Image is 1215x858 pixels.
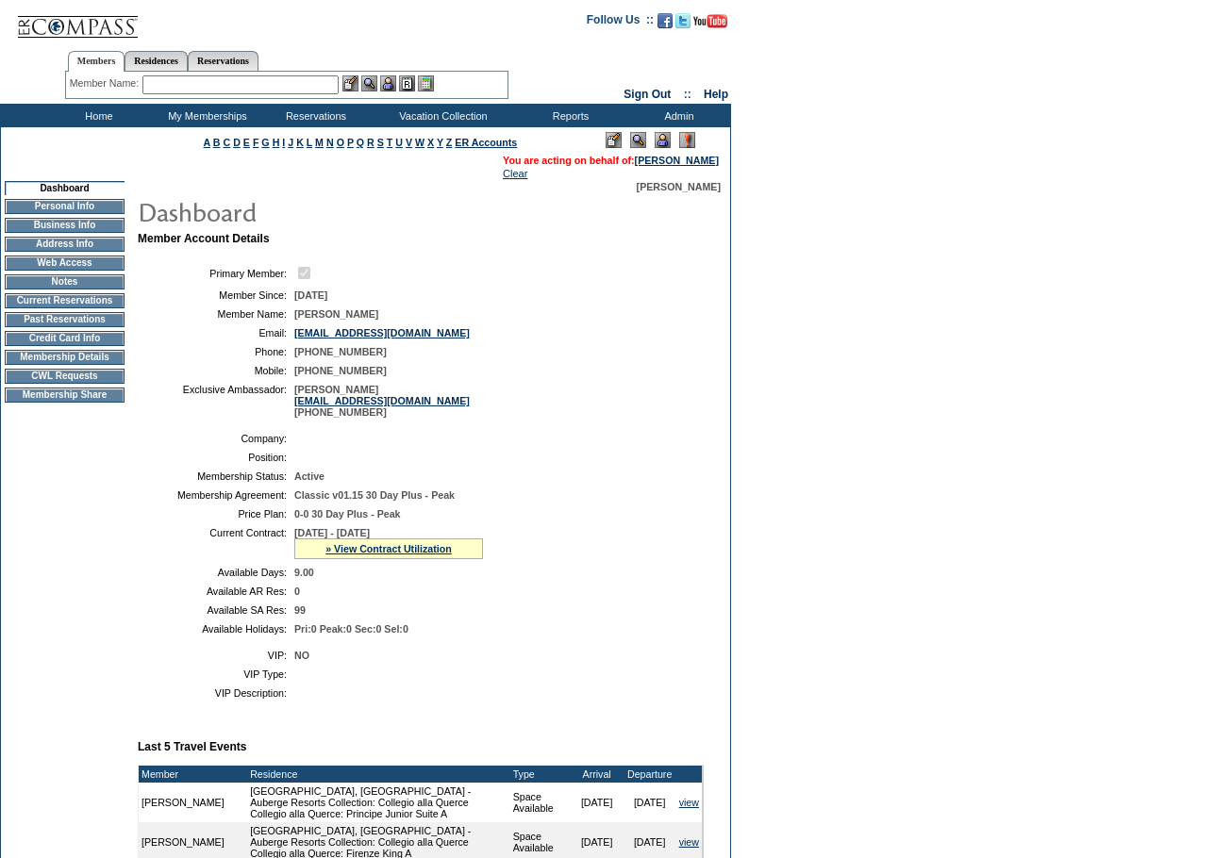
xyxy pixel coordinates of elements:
a: S [377,137,384,148]
td: VIP: [145,650,287,661]
a: Z [446,137,453,148]
a: H [273,137,280,148]
span: :: [684,88,691,101]
a: view [679,836,699,848]
td: Position: [145,452,287,463]
td: Company: [145,433,287,444]
a: F [253,137,259,148]
a: [EMAIL_ADDRESS][DOMAIN_NAME] [294,395,470,406]
b: Last 5 Travel Events [138,740,246,753]
td: Current Reservations [5,293,125,308]
td: Price Plan: [145,508,287,520]
a: view [679,797,699,808]
a: [EMAIL_ADDRESS][DOMAIN_NAME] [294,327,470,338]
img: Impersonate [380,75,396,91]
span: 0-0 30 Day Plus - Peak [294,508,401,520]
td: Credit Card Info [5,331,125,346]
a: [PERSON_NAME] [635,155,719,166]
a: K [296,137,304,148]
td: My Memberships [151,104,259,127]
td: Membership Status: [145,470,287,482]
td: Web Access [5,256,125,271]
img: Subscribe to our YouTube Channel [693,14,727,28]
td: [DATE] [571,783,624,822]
td: Address Info [5,237,125,252]
td: CWL Requests [5,369,125,384]
td: Mobile: [145,365,287,376]
td: Available SA Res: [145,604,287,616]
a: U [395,137,403,148]
span: 0 [294,586,300,597]
img: pgTtlDashboard.gif [137,192,514,230]
a: N [326,137,334,148]
td: Member Since: [145,289,287,301]
td: Membership Share [5,388,125,403]
span: You are acting on behalf of: [503,155,719,166]
td: Personal Info [5,199,125,214]
img: Follow us on Twitter [675,13,691,28]
span: [DATE] - [DATE] [294,527,370,538]
td: Member [139,766,247,783]
span: [PERSON_NAME] [PHONE_NUMBER] [294,384,470,418]
a: R [367,137,374,148]
a: Q [357,137,364,148]
td: VIP Type: [145,668,287,680]
a: X [427,137,434,148]
a: Reservations [188,51,258,71]
td: Dashboard [5,181,125,195]
img: b_calculator.gif [418,75,434,91]
a: E [243,137,250,148]
a: L [307,137,312,148]
td: VIP Description: [145,687,287,699]
span: [PERSON_NAME] [637,181,721,192]
img: View [361,75,377,91]
td: Home [42,104,151,127]
a: Subscribe to our YouTube Channel [693,19,727,30]
td: Primary Member: [145,264,287,282]
a: P [347,137,354,148]
span: Classic v01.15 30 Day Plus - Peak [294,489,455,501]
span: 9.00 [294,567,314,578]
td: Type [510,766,571,783]
img: View Mode [630,132,646,148]
a: Residences [125,51,188,71]
td: Admin [623,104,731,127]
span: [PHONE_NUMBER] [294,346,387,357]
td: Arrival [571,766,624,783]
td: Reservations [259,104,368,127]
td: Reports [514,104,623,127]
td: Email: [145,327,287,338]
a: Become our fan on Facebook [657,19,673,30]
span: [PERSON_NAME] [294,308,378,320]
a: V [406,137,412,148]
td: Residence [247,766,510,783]
a: D [233,137,241,148]
a: Help [704,88,728,101]
td: Available Holidays: [145,623,287,635]
td: Follow Us :: [587,11,654,34]
a: ER Accounts [455,137,517,148]
a: I [282,137,285,148]
td: Membership Details [5,350,125,365]
a: J [288,137,293,148]
a: Clear [503,168,527,179]
img: b_edit.gif [342,75,358,91]
span: 99 [294,604,306,616]
img: Log Concern/Member Elevation [679,132,695,148]
td: Exclusive Ambassador: [145,384,287,418]
td: Membership Agreement: [145,489,287,501]
img: Become our fan on Facebook [657,13,673,28]
img: Impersonate [655,132,671,148]
a: Members [68,51,125,72]
td: Vacation Collection [368,104,514,127]
td: Available AR Res: [145,586,287,597]
td: [GEOGRAPHIC_DATA], [GEOGRAPHIC_DATA] - Auberge Resorts Collection: Collegio alla Querce Collegio ... [247,783,510,822]
a: W [415,137,424,148]
td: Notes [5,274,125,289]
a: B [213,137,221,148]
span: NO [294,650,309,661]
a: T [387,137,393,148]
td: Business Info [5,218,125,233]
a: A [204,137,210,148]
td: [PERSON_NAME] [139,783,247,822]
